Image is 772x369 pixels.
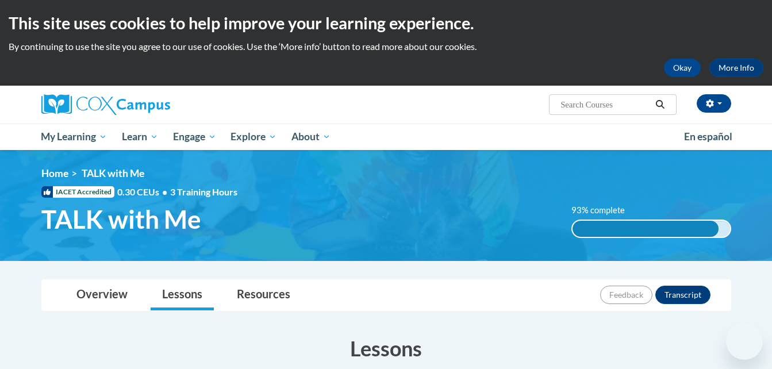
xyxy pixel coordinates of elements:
[34,124,115,150] a: My Learning
[677,125,740,149] a: En español
[284,124,338,150] a: About
[9,11,763,34] h2: This site uses cookies to help improve your learning experience.
[41,167,68,179] a: Home
[41,130,107,144] span: My Learning
[571,204,637,217] label: 93% complete
[166,124,224,150] a: Engage
[651,98,669,112] button: Search
[41,94,170,115] img: Cox Campus
[223,124,284,150] a: Explore
[709,59,763,77] a: More Info
[291,130,331,144] span: About
[655,286,710,304] button: Transcript
[122,130,158,144] span: Learn
[684,130,732,143] span: En español
[225,280,302,310] a: Resources
[231,130,276,144] span: Explore
[173,130,216,144] span: Engage
[697,94,731,113] button: Account Settings
[41,186,114,198] span: IACET Accredited
[573,221,719,237] div: 93% complete
[114,124,166,150] a: Learn
[600,286,652,304] button: Feedback
[162,186,167,197] span: •
[726,323,763,360] iframe: Button to launch messaging window
[65,280,139,310] a: Overview
[559,98,651,112] input: Search Courses
[9,40,763,53] p: By continuing to use the site you agree to our use of cookies. Use the ‘More info’ button to read...
[24,124,748,150] div: Main menu
[664,59,701,77] button: Okay
[41,204,201,235] span: TALK with Me
[41,334,731,363] h3: Lessons
[170,186,237,197] span: 3 Training Hours
[117,186,170,198] span: 0.30 CEUs
[151,280,214,310] a: Lessons
[82,167,144,179] span: TALK with Me
[41,94,260,115] a: Cox Campus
